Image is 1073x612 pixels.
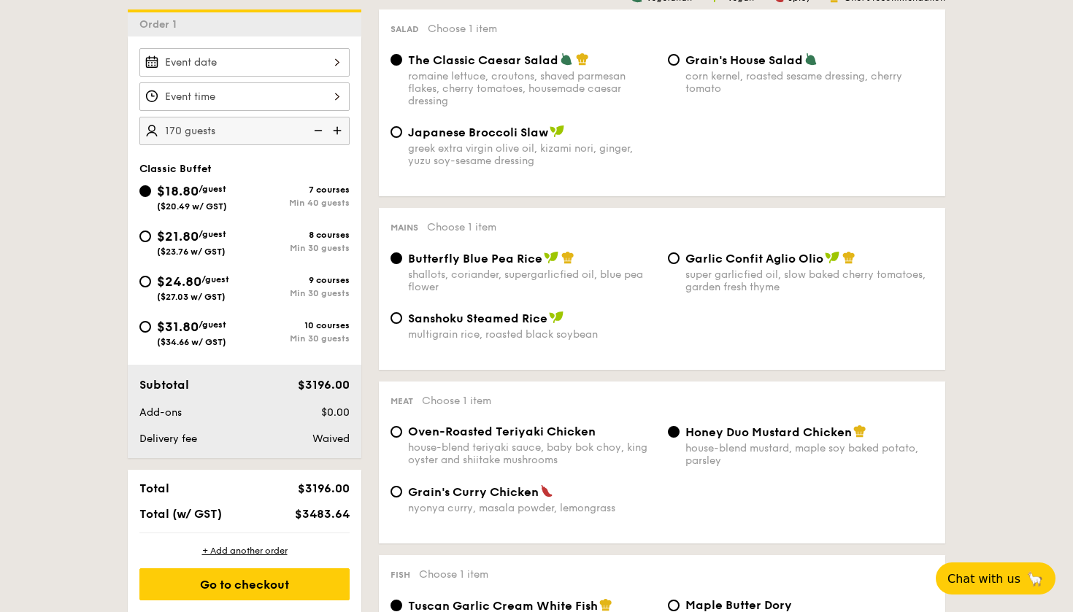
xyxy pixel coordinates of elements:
img: icon-vegan.f8ff3823.svg [549,311,564,324]
span: Choose 1 item [428,23,497,35]
div: house-blend mustard, maple soy baked potato, parsley [685,442,934,467]
img: icon-reduce.1d2dbef1.svg [306,117,328,144]
div: 9 courses [245,275,350,285]
span: $3196.00 [298,481,350,495]
span: Honey Duo Mustard Chicken [685,425,852,439]
div: 10 courses [245,320,350,330]
input: Butterfly Blue Pea Riceshallots, coriander, supergarlicfied oil, blue pea flower [391,252,402,264]
div: multigrain rice, roasted black soybean [408,328,656,341]
div: corn kernel, roasted sesame dressing, cherry tomato [685,70,934,95]
input: $21.80/guest($23.76 w/ GST)8 coursesMin 30 guests [139,231,151,242]
div: shallots, coriander, supergarlicfied oil, blue pea flower [408,268,656,293]
div: house-blend teriyaki sauce, baby bok choy, king oyster and shiitake mushrooms [408,441,656,466]
span: $0.00 [321,406,350,419]
span: Salad [391,24,419,34]
span: Choose 1 item [427,221,496,233]
div: nyonya curry, masala powder, lemongrass [408,502,656,514]
div: 7 courses [245,185,350,195]
div: Min 30 guests [245,243,350,253]
span: Choose 1 item [422,395,491,407]
img: icon-vegan.f8ff3823.svg [550,125,564,138]
input: $18.80/guest($20.49 w/ GST)7 coursesMin 40 guests [139,185,151,197]
span: Delivery fee [139,433,197,445]
span: The Classic Caesar Salad [408,53,558,67]
span: Japanese Broccoli Slaw [408,125,548,139]
span: Grain's House Salad [685,53,803,67]
input: Honey Duo Mustard Chickenhouse-blend mustard, maple soy baked potato, parsley [668,426,680,438]
input: Garlic Confit Aglio Oliosuper garlicfied oil, slow baked cherry tomatoes, garden fresh thyme [668,252,680,264]
div: + Add another order [139,545,350,557]
input: $24.80/guest($27.03 w/ GST)9 coursesMin 30 guests [139,276,151,287]
span: Subtotal [139,378,189,392]
img: icon-chef-hat.a58ddaea.svg [576,53,589,66]
span: Meat [391,396,413,406]
img: icon-chef-hat.a58ddaea.svg [561,251,574,264]
div: romaine lettuce, croutons, shaved parmesan flakes, cherry tomatoes, housemade caesar dressing [408,70,656,107]
div: Min 30 guests [245,288,350,298]
div: Go to checkout [139,568,350,600]
span: Grain's Curry Chicken [408,485,539,499]
span: /guest [199,319,226,330]
span: $3483.64 [295,507,350,521]
span: Order 1 [139,18,182,31]
img: icon-chef-hat.a58ddaea.svg [842,251,855,264]
div: super garlicfied oil, slow baked cherry tomatoes, garden fresh thyme [685,268,934,293]
span: Total [139,481,169,495]
input: Oven-Roasted Teriyaki Chickenhouse-blend teriyaki sauce, baby bok choy, king oyster and shiitake ... [391,426,402,438]
input: Grain's Curry Chickennyonya curry, masala powder, lemongrass [391,486,402,497]
div: Min 40 guests [245,198,350,208]
span: Sanshoku Steamed Rice [408,311,547,325]
span: ($23.76 w/ GST) [157,247,226,257]
span: Waived [312,433,350,445]
input: Event time [139,82,350,111]
span: $18.80 [157,183,199,199]
span: Classic Buffet [139,163,212,175]
div: greek extra virgin olive oil, kizami nori, ginger, yuzu soy-sesame dressing [408,142,656,167]
span: 🦙 [1026,570,1044,587]
span: Maple Butter Dory [685,598,792,612]
div: 8 courses [245,230,350,240]
span: $31.80 [157,319,199,335]
span: Total (w/ GST) [139,507,222,521]
input: Tuscan Garlic Cream White Fishtraditional garlic cream sauce, baked white fish, roasted tomatoes [391,600,402,611]
input: Maple Butter Dorymaple butter, romesco sauce, raisin, cherry tomato pickle [668,600,680,611]
span: Add-ons [139,406,182,419]
span: /guest [201,274,229,284]
img: icon-chef-hat.a58ddaea.svg [853,425,866,438]
div: Min 30 guests [245,333,350,344]
input: Event date [139,48,350,77]
span: Garlic Confit Aglio Olio [685,252,823,266]
input: The Classic Caesar Saladromaine lettuce, croutons, shaved parmesan flakes, cherry tomatoes, house... [391,54,402,66]
span: Oven-Roasted Teriyaki Chicken [408,425,596,438]
span: Mains [391,222,418,233]
img: icon-spicy.37a8142b.svg [540,484,553,497]
span: Chat with us [947,572,1020,586]
img: icon-chef-hat.a58ddaea.svg [599,598,612,611]
span: /guest [199,229,226,239]
span: ($20.49 w/ GST) [157,201,227,212]
span: ($34.66 w/ GST) [157,337,226,347]
span: $24.80 [157,274,201,290]
img: icon-vegetarian.fe4039eb.svg [560,53,573,66]
img: icon-vegan.f8ff3823.svg [825,251,839,264]
span: $21.80 [157,228,199,244]
img: icon-vegan.f8ff3823.svg [544,251,558,264]
span: $3196.00 [298,378,350,392]
input: Japanese Broccoli Slawgreek extra virgin olive oil, kizami nori, ginger, yuzu soy-sesame dressing [391,126,402,138]
span: Fish [391,570,410,580]
button: Chat with us🦙 [936,562,1055,594]
img: icon-add.58712e84.svg [328,117,350,144]
span: Choose 1 item [419,568,488,581]
input: Sanshoku Steamed Ricemultigrain rice, roasted black soybean [391,312,402,324]
img: icon-vegetarian.fe4039eb.svg [804,53,818,66]
span: /guest [199,184,226,194]
input: Grain's House Saladcorn kernel, roasted sesame dressing, cherry tomato [668,54,680,66]
span: Butterfly Blue Pea Rice [408,252,542,266]
input: $31.80/guest($34.66 w/ GST)10 coursesMin 30 guests [139,321,151,333]
span: ($27.03 w/ GST) [157,292,226,302]
input: Number of guests [139,117,350,145]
